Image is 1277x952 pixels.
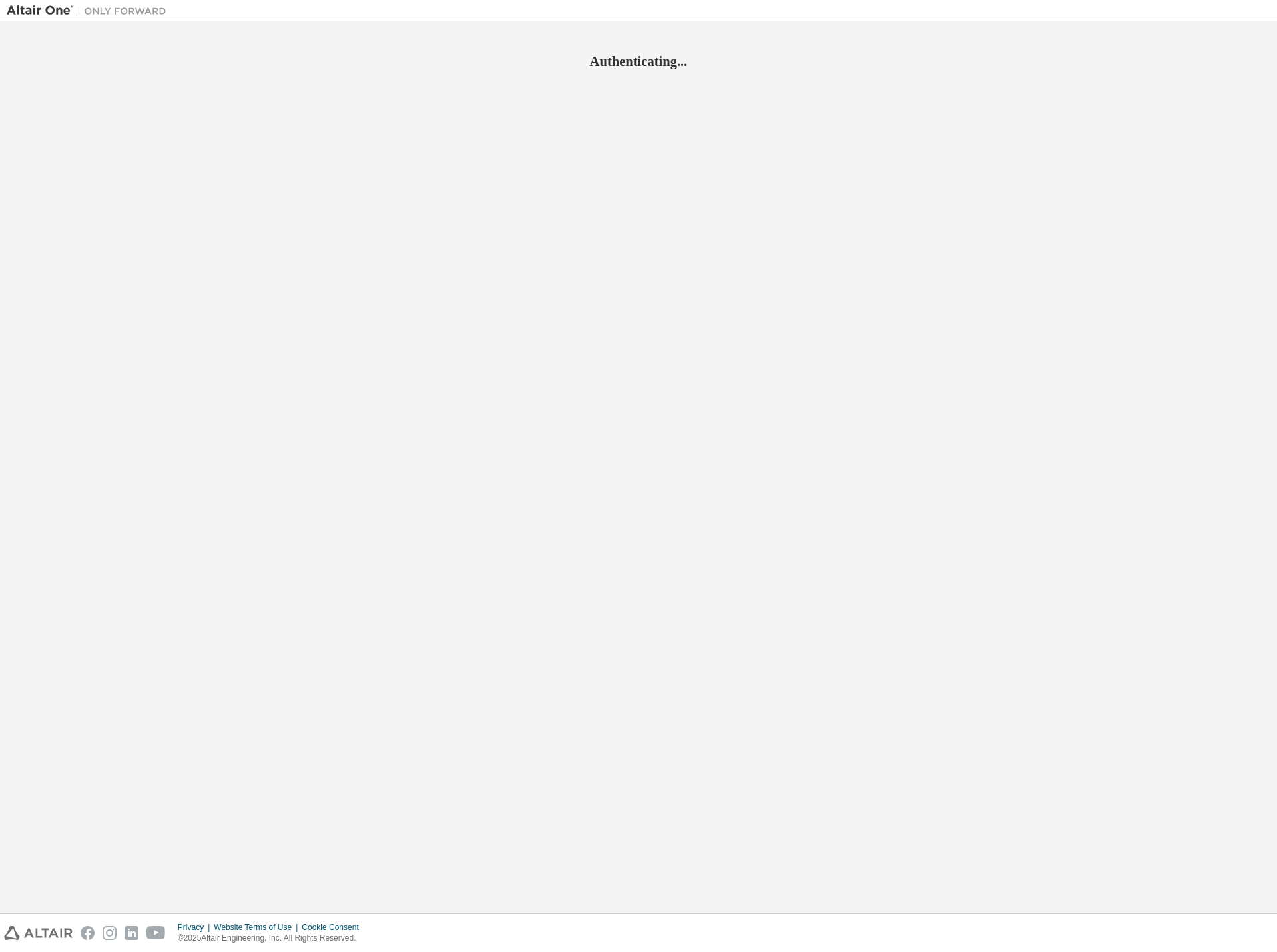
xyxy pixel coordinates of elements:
div: Cookie Consent [302,922,366,933]
img: youtube.svg [146,926,166,940]
p: © 2025 Altair Engineering, Inc. All Rights Reserved. [178,933,367,944]
div: Privacy [178,922,214,933]
img: linkedin.svg [125,926,138,940]
img: facebook.svg [81,926,95,940]
h2: Authenticating... [7,53,1270,70]
img: altair_logo.svg [4,926,73,940]
img: Altair One [7,4,173,17]
img: instagram.svg [103,926,117,940]
div: Website Terms of Use [214,922,302,933]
